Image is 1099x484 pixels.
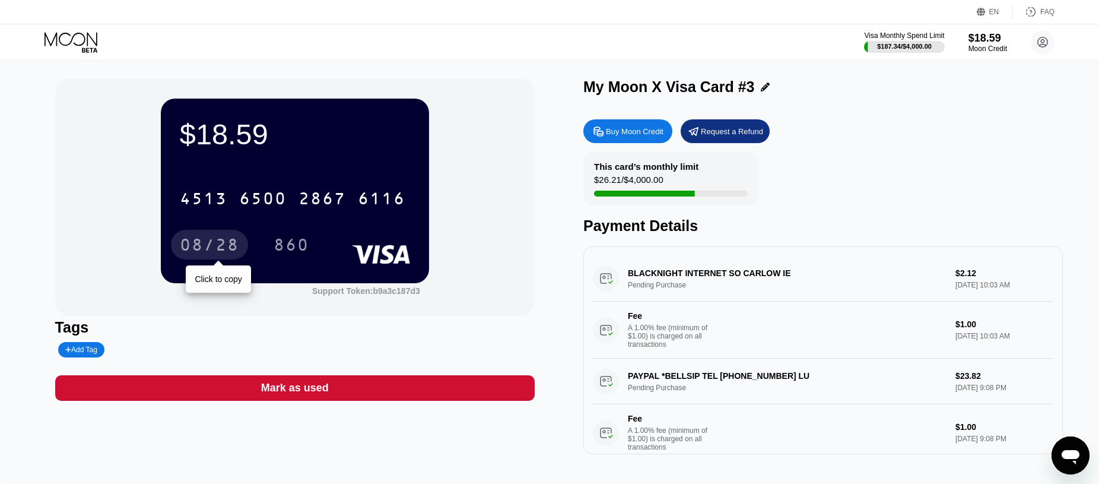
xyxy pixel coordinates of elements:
div: Mark as used [261,381,329,395]
div: 860 [265,230,318,260]
div: Support Token: b9a3c187d3 [312,286,420,296]
div: This card’s monthly limit [594,162,698,172]
div: Buy Moon Credit [606,126,663,137]
div: EN [977,6,1013,18]
div: Tags [55,319,535,336]
div: 4513 [180,191,227,210]
div: $18.59Moon Credit [968,32,1007,53]
div: $1.00 [955,319,1053,329]
div: A 1.00% fee (minimum of $1.00) is charged on all transactions [628,324,717,349]
div: Support Token:b9a3c187d3 [312,286,420,296]
div: Moon Credit [968,45,1007,53]
div: 2867 [298,191,346,210]
div: $1.00 [955,422,1053,432]
div: 6500 [239,191,287,210]
div: $187.34 / $4,000.00 [877,43,932,50]
div: 4513650028676116 [173,184,412,213]
div: A 1.00% fee (minimum of $1.00) is charged on all transactions [628,426,717,451]
div: Payment Details [583,217,1063,235]
div: Visa Monthly Spend Limit [864,31,944,40]
div: EN [989,8,999,16]
div: Add Tag [58,342,104,358]
div: My Moon X Visa Card #3 [583,78,755,96]
div: FAQ [1013,6,1054,18]
div: Buy Moon Credit [583,119,672,143]
div: FeeA 1.00% fee (minimum of $1.00) is charged on all transactions$1.00[DATE] 9:08 PM [593,404,1053,461]
div: Request a Refund [701,126,763,137]
div: Mark as used [55,375,535,401]
div: Visa Monthly Spend Limit$187.34/$4,000.00 [864,31,944,53]
div: Request a Refund [681,119,770,143]
div: FAQ [1040,8,1054,16]
div: Fee [628,311,711,321]
div: Add Tag [65,346,97,354]
div: $26.21 / $4,000.00 [594,175,663,191]
div: Click to copy [195,274,242,284]
div: FeeA 1.00% fee (minimum of $1.00) is charged on all transactions$1.00[DATE] 10:03 AM [593,302,1053,359]
div: 860 [274,237,309,256]
div: $18.59 [968,32,1007,45]
div: 08/28 [180,237,239,256]
div: [DATE] 9:08 PM [955,435,1053,443]
iframe: Schaltfläche zum Öffnen des Messaging-Fensters [1052,436,1090,474]
div: 08/28 [171,230,248,260]
div: Fee [628,414,711,423]
div: [DATE] 10:03 AM [955,332,1053,340]
div: $18.59 [180,118,410,151]
div: 6116 [358,191,405,210]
